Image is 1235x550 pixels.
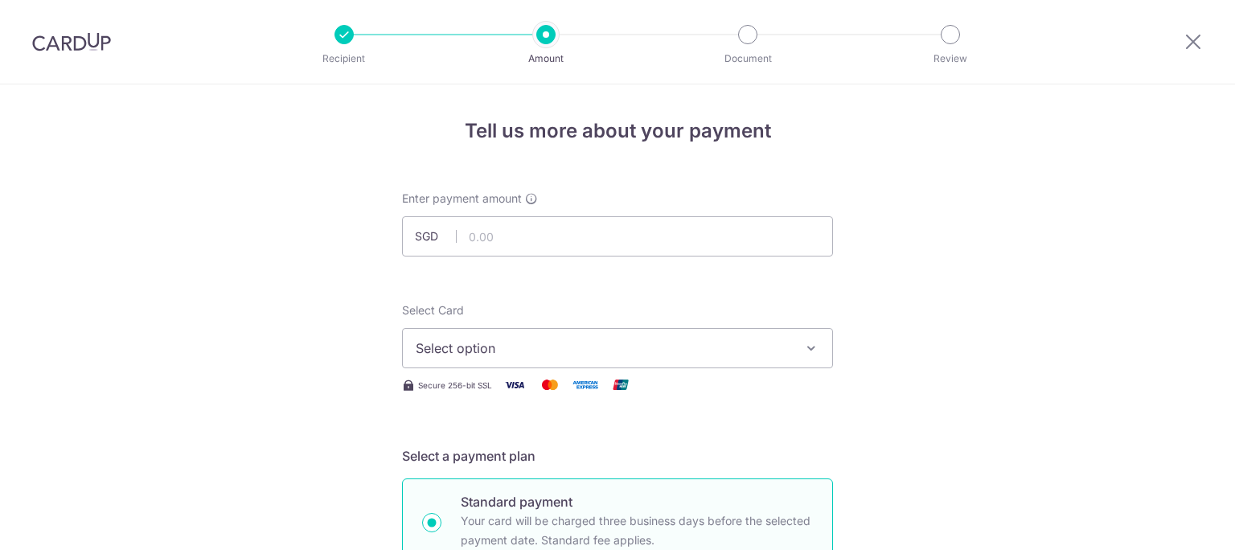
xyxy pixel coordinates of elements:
[402,117,833,146] h4: Tell us more about your payment
[402,191,522,207] span: Enter payment amount
[402,303,464,317] span: translation missing: en.payables.payment_networks.credit_card.summary.labels.select_card
[569,375,601,395] img: American Express
[32,32,111,51] img: CardUp
[402,446,833,466] h5: Select a payment plan
[534,375,566,395] img: Mastercard
[415,228,457,244] span: SGD
[402,328,833,368] button: Select option
[486,51,605,67] p: Amount
[416,339,790,358] span: Select option
[605,375,637,395] img: Union Pay
[285,51,404,67] p: Recipient
[461,511,813,550] p: Your card will be charged three business days before the selected payment date. Standard fee appl...
[402,216,833,257] input: 0.00
[461,492,813,511] p: Standard payment
[499,375,531,395] img: Visa
[688,51,807,67] p: Document
[891,51,1010,67] p: Review
[418,379,492,392] span: Secure 256-bit SSL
